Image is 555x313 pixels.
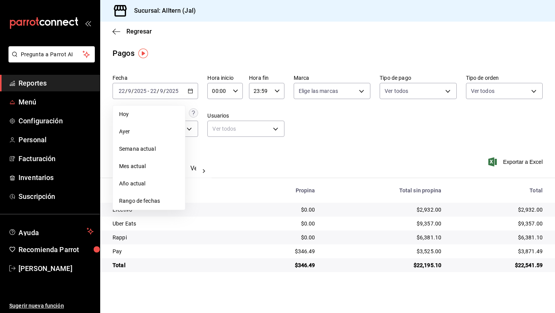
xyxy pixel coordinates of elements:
[113,261,239,269] div: Total
[166,88,179,94] input: ----
[207,113,284,118] label: Usuarios
[160,88,163,94] input: --
[190,165,219,178] button: Ver pagos
[119,180,179,188] span: Año actual
[249,75,284,81] label: Hora fin
[125,88,128,94] span: /
[380,75,456,81] label: Tipo de pago
[328,261,442,269] div: $22,195.10
[299,87,338,95] span: Elige las marcas
[252,247,315,255] div: $346.49
[128,6,196,15] h3: Sucursal: Alltern (Jal)
[454,247,543,255] div: $3,871.49
[18,191,94,202] span: Suscripción
[454,234,543,241] div: $6,381.10
[328,247,442,255] div: $3,525.00
[252,234,315,241] div: $0.00
[490,157,543,167] button: Exportar a Excel
[294,75,370,81] label: Marca
[18,78,94,88] span: Reportes
[119,145,179,153] span: Semana actual
[252,187,315,194] div: Propina
[113,47,135,59] div: Pagos
[119,197,179,205] span: Rango de fechas
[113,234,239,241] div: Rappi
[18,153,94,164] span: Facturación
[328,206,442,214] div: $2,932.00
[328,220,442,227] div: $9,357.00
[163,88,166,94] span: /
[252,261,315,269] div: $346.49
[21,50,83,59] span: Pregunta a Parrot AI
[118,88,125,94] input: --
[113,247,239,255] div: Pay
[113,75,198,81] label: Fecha
[466,75,543,81] label: Tipo de orden
[113,28,152,35] button: Regresar
[134,88,147,94] input: ----
[119,162,179,170] span: Mes actual
[385,87,408,95] span: Ver todos
[18,97,94,107] span: Menú
[113,220,239,227] div: Uber Eats
[454,220,543,227] div: $9,357.00
[150,88,157,94] input: --
[18,116,94,126] span: Configuración
[157,88,159,94] span: /
[454,261,543,269] div: $22,541.59
[9,302,94,310] span: Sugerir nueva función
[126,28,152,35] span: Regresar
[8,46,95,62] button: Pregunta a Parrot AI
[252,220,315,227] div: $0.00
[207,121,284,137] div: Ver todos
[454,206,543,214] div: $2,932.00
[252,206,315,214] div: $0.00
[207,75,243,81] label: Hora inicio
[148,88,149,94] span: -
[328,187,442,194] div: Total sin propina
[328,234,442,241] div: $6,381.10
[119,128,179,136] span: Ayer
[18,172,94,183] span: Inventarios
[18,135,94,145] span: Personal
[5,56,95,64] a: Pregunta a Parrot AI
[131,88,134,94] span: /
[18,244,94,255] span: Recomienda Parrot
[119,110,179,118] span: Hoy
[85,20,91,26] button: open_drawer_menu
[454,187,543,194] div: Total
[18,263,94,274] span: [PERSON_NAME]
[138,49,148,58] img: Tooltip marker
[471,87,494,95] span: Ver todos
[18,227,84,236] span: Ayuda
[128,88,131,94] input: --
